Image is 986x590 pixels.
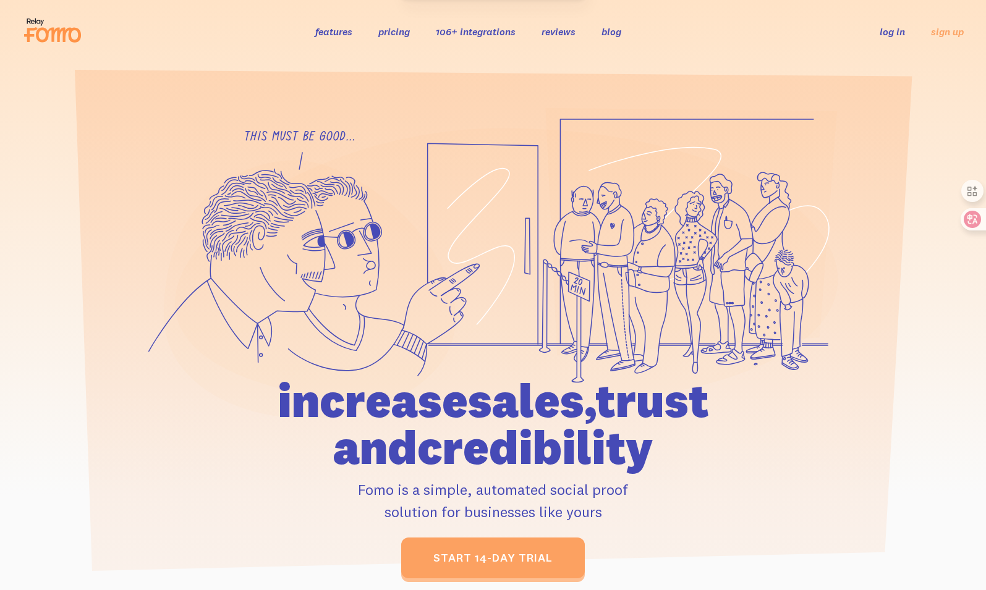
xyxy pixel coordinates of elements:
a: log in [880,25,905,38]
a: blog [601,25,621,38]
a: pricing [378,25,410,38]
a: sign up [931,25,964,38]
a: features [315,25,352,38]
a: 106+ integrations [436,25,516,38]
h1: increase sales, trust and credibility [207,377,780,471]
p: Fomo is a simple, automated social proof solution for businesses like yours [207,478,780,523]
a: reviews [542,25,576,38]
a: start 14-day trial [401,537,585,578]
